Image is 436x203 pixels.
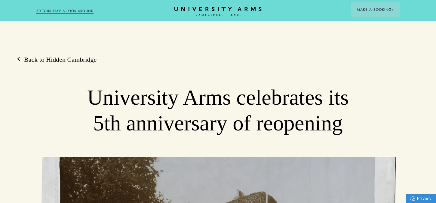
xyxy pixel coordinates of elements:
[406,194,436,203] a: Privacy
[357,7,394,12] span: Make a Booking
[174,7,262,16] a: Home
[73,85,364,136] h1: University Arms celebrates its 5th anniversary of reopening
[410,196,415,201] img: Privacy
[351,2,400,17] button: Make a BookingArrow icon
[36,8,94,14] a: 3D TOUR:TAKE A LOOK AROUND
[391,9,394,11] img: Arrow icon
[18,55,97,64] a: Back to Hidden Cambridge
